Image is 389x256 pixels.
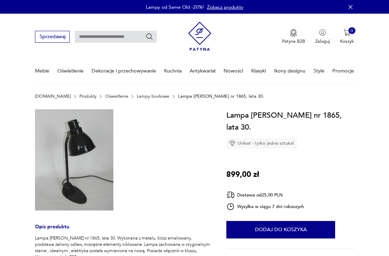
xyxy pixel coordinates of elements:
[226,191,304,199] div: Dostawa od 25,00 PLN
[92,59,156,83] a: Dekoracje i przechowywanie
[340,29,354,44] button: 0Koszyk
[35,109,113,211] img: Zdjęcie produktu Lampa Jacobus nr 1865, lata 30.
[315,38,330,44] p: Zaloguj
[164,59,182,83] a: Kuchnia
[35,225,211,235] h3: Opis produktu
[229,140,235,146] img: Ikona diamentu
[332,59,354,83] a: Promocje
[137,94,169,99] a: Lampy biurkowe
[207,4,243,11] a: Zobacz produkty
[224,59,243,83] a: Nowości
[290,29,297,37] img: Ikona medalu
[57,59,84,83] a: Oświetlenie
[146,4,204,11] p: Lampy od Same Old -20%!
[319,29,326,36] img: Ikonka użytkownika
[35,35,70,39] a: Sprzedawaj
[282,38,305,44] p: Patyna B2B
[105,94,128,99] a: Oświetlenie
[274,59,305,83] a: Ikony designu
[226,202,304,211] div: Wysyłka w ciągu 7 dni roboczych
[313,59,324,83] a: Style
[188,19,212,53] img: Patyna - sklep z meblami i dekoracjami vintage
[35,31,70,42] button: Sprzedawaj
[344,29,351,36] img: Ikona koszyka
[35,94,71,99] a: [DOMAIN_NAME]
[146,33,153,41] button: Szukaj
[79,94,97,99] a: Produkty
[190,59,216,83] a: Antykwariat
[35,59,49,83] a: Meble
[282,29,305,44] a: Ikona medaluPatyna B2B
[226,168,259,180] p: 899,00 zł
[282,29,305,44] button: Patyna B2B
[226,221,335,238] button: Dodaj do koszyka
[178,94,264,99] p: Lampa [PERSON_NAME] nr 1865, lata 30.
[226,109,354,133] h1: Lampa [PERSON_NAME] nr 1865, lata 30.
[315,29,330,44] button: Zaloguj
[251,59,266,83] a: Klasyki
[340,38,354,44] p: Koszyk
[226,191,235,199] img: Ikona dostawy
[348,27,355,34] div: 0
[226,138,297,148] div: Unikat - tylko jedna sztuka!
